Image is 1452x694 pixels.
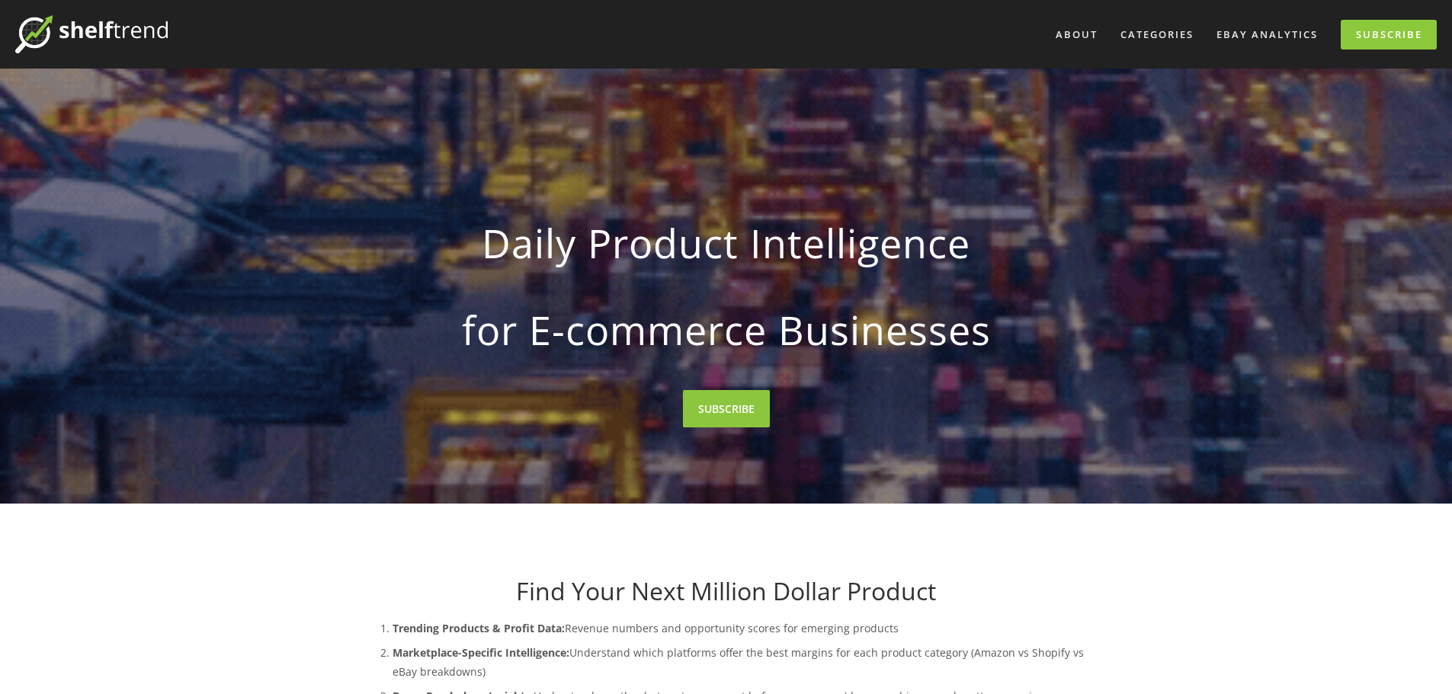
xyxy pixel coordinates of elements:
[393,645,569,660] strong: Marketplace-Specific Intelligence:
[386,207,1066,279] strong: Daily Product Intelligence
[1341,20,1437,50] a: Subscribe
[386,294,1066,366] strong: for E-commerce Businesses
[15,15,168,53] img: ShelfTrend
[683,390,770,427] a: SUBSCRIBE
[1046,22,1107,47] a: About
[393,621,565,635] strong: Trending Products & Profit Data:
[362,577,1091,606] h1: Find Your Next Million Dollar Product
[1207,22,1328,47] a: eBay Analytics
[393,619,1091,638] p: Revenue numbers and opportunity scores for emerging products
[1111,22,1204,47] div: Categories
[393,643,1091,681] p: Understand which platforms offer the best margins for each product category (Amazon vs Shopify vs...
